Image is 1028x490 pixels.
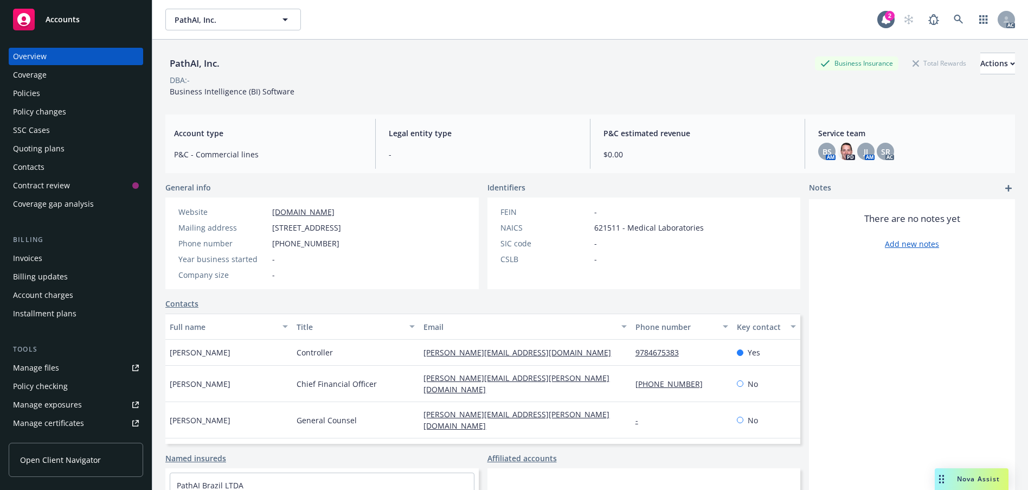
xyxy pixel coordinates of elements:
div: DBA: - [170,74,190,86]
div: CSLB [500,253,590,265]
img: photo [838,143,855,160]
a: Policies [9,85,143,102]
span: Yes [748,347,760,358]
span: Identifiers [487,182,525,193]
div: Account charges [13,287,73,304]
a: Start snowing [898,9,920,30]
a: Manage claims [9,433,143,450]
a: 9784675383 [635,347,688,358]
a: Named insureds [165,453,226,464]
span: Service team [818,128,1006,139]
a: Search [948,9,969,30]
span: Business Intelligence (BI) Software [170,86,294,97]
span: - [389,149,577,160]
div: Title [297,321,403,333]
span: No [748,378,758,390]
a: Policy changes [9,103,143,120]
div: Manage exposures [13,396,82,413]
div: Policies [13,85,40,102]
a: [PERSON_NAME][EMAIL_ADDRESS][DOMAIN_NAME] [423,347,620,358]
span: $0.00 [603,149,792,160]
a: Policy checking [9,378,143,395]
a: Contacts [9,158,143,176]
a: add [1002,182,1015,195]
span: - [594,206,597,218]
span: Account type [174,128,362,139]
div: Key contact [737,321,784,333]
div: Manage certificates [13,415,84,432]
a: Quoting plans [9,140,143,157]
span: Controller [297,347,333,358]
div: Phone number [635,321,716,333]
button: Email [419,314,631,340]
span: Legal entity type [389,128,577,139]
span: Open Client Navigator [20,454,101,466]
div: FEIN [500,206,590,218]
span: - [272,269,275,281]
a: Report a Bug [923,9,945,30]
div: Quoting plans [13,140,65,157]
span: Notes [809,182,831,195]
div: Coverage gap analysis [13,195,94,213]
button: Title [292,314,419,340]
a: Contacts [165,298,198,309]
a: SSC Cases [9,122,143,139]
span: - [594,253,597,265]
a: Contract review [9,177,143,194]
button: Phone number [631,314,733,340]
div: Email [423,321,614,333]
a: Billing updates [9,268,143,285]
div: Invoices [13,250,42,267]
a: Installment plans [9,305,143,322]
a: Switch app [973,9,994,30]
div: Phone number [178,238,268,249]
span: BS [823,146,832,157]
div: SSC Cases [13,122,50,139]
span: Accounts [46,15,80,24]
div: Billing [9,234,143,245]
a: Overview [9,48,143,65]
div: Business Insurance [815,56,898,70]
span: SR [881,146,890,157]
div: Policy checking [13,378,68,395]
div: Billing updates [13,268,68,285]
div: NAICS [500,222,590,233]
div: 2 [885,11,895,21]
span: P&C - Commercial lines [174,149,362,160]
button: Key contact [733,314,800,340]
span: General info [165,182,211,193]
span: P&C estimated revenue [603,128,792,139]
div: Total Rewards [907,56,972,70]
div: Mailing address [178,222,268,233]
a: [PERSON_NAME][EMAIL_ADDRESS][PERSON_NAME][DOMAIN_NAME] [423,373,609,394]
a: - [635,415,647,425]
span: There are no notes yet [864,212,960,225]
div: Contacts [13,158,44,176]
div: Actions [980,53,1015,74]
div: Drag to move [935,468,948,490]
span: No [748,415,758,426]
a: Accounts [9,4,143,35]
div: Company size [178,269,268,281]
button: PathAI, Inc. [165,9,301,30]
span: [PERSON_NAME] [170,415,230,426]
span: Nova Assist [957,474,1000,483]
a: Manage exposures [9,396,143,413]
div: Website [178,206,268,218]
div: Manage files [13,359,59,377]
a: [PERSON_NAME][EMAIL_ADDRESS][PERSON_NAME][DOMAIN_NAME] [423,409,609,431]
a: Coverage [9,66,143,84]
span: General Counsel [297,415,357,426]
div: Year business started [178,253,268,265]
span: PathAI, Inc. [175,14,268,26]
div: Manage claims [13,433,68,450]
span: [PERSON_NAME] [170,347,230,358]
div: Installment plans [13,305,76,322]
a: Affiliated accounts [487,453,557,464]
span: JJ [864,146,868,157]
a: Invoices [9,250,143,267]
div: PathAI, Inc. [165,56,224,71]
div: Contract review [13,177,70,194]
span: 621511 - Medical Laboratories [594,222,704,233]
div: Coverage [13,66,47,84]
